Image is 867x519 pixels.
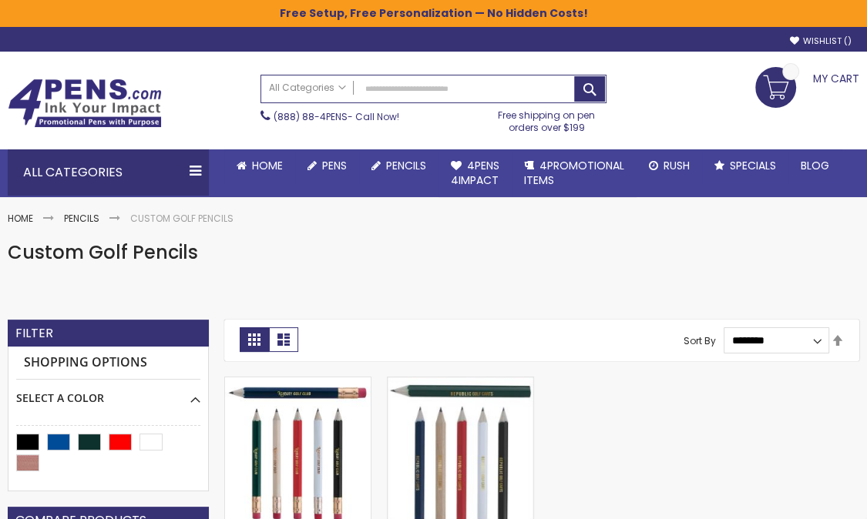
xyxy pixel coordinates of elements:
a: All Categories [261,75,354,101]
span: Pens [322,158,347,173]
img: 4Pens Custom Pens and Promotional Products [8,79,162,128]
a: Rush [637,149,702,182]
span: Home [252,158,283,173]
a: Pencils [64,212,99,225]
a: 4PROMOTIONALITEMS [512,149,637,197]
strong: Custom Golf Pencils [130,212,234,225]
a: Specials [702,149,788,182]
a: Pencils [359,149,439,182]
span: 4Pens 4impact [451,158,499,188]
span: Blog [801,158,829,173]
strong: Grid [240,327,269,352]
strong: Filter [15,325,53,342]
span: Rush [664,158,690,173]
div: Free shipping on pen orders over $199 [486,103,607,134]
a: Blog [788,149,842,182]
label: Sort By [684,333,716,347]
span: Specials [730,158,776,173]
a: Hex Golf Promo Pencil [388,377,533,390]
a: (888) 88-4PENS [274,110,348,123]
a: Home [8,212,33,225]
span: 4PROMOTIONAL ITEMS [524,158,624,188]
strong: Shopping Options [16,347,200,380]
span: All Categories [269,82,346,94]
a: Home [224,149,295,182]
a: 4Pens4impact [439,149,512,197]
span: - Call Now! [274,110,399,123]
div: Select A Color [16,380,200,406]
a: Wishlist [790,35,852,47]
div: All Categories [8,149,209,196]
a: Hex Golf Promo Pencil with Eraser [225,377,371,390]
span: Pencils [386,158,426,173]
h1: Custom Golf Pencils [8,240,859,265]
a: Pens [295,149,359,182]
